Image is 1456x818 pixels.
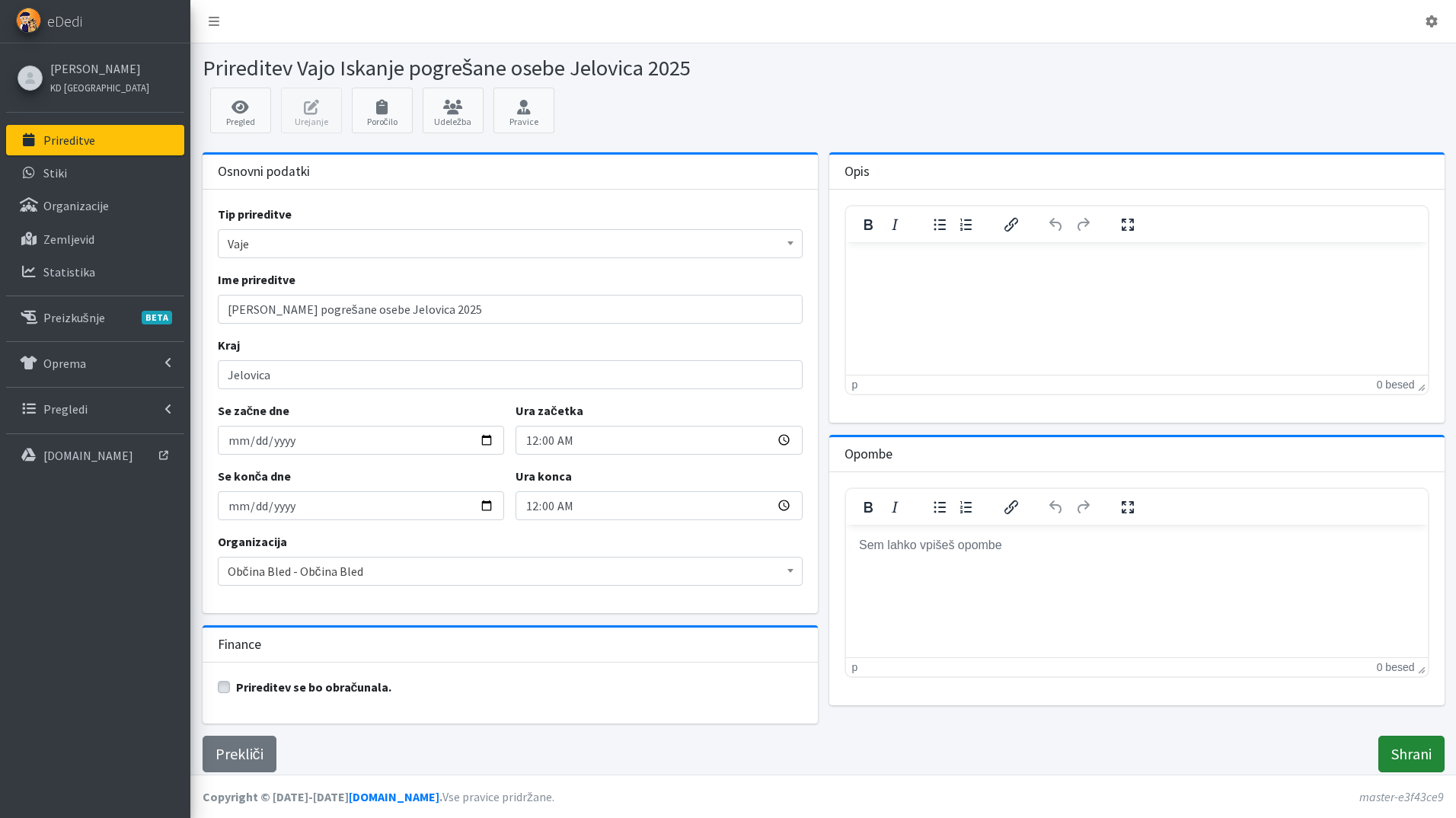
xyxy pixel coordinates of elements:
a: Organizacije [6,190,184,221]
span: Občina Bled - Občina Bled [218,557,803,586]
img: eDedi [16,8,41,33]
label: Ura konca [516,467,572,485]
a: Poročilo [352,88,413,133]
button: Poševno [882,497,908,518]
button: Označen seznam [927,497,953,518]
button: Razveljavi [1043,497,1069,518]
a: Stiki [6,158,184,188]
p: Pregledi [43,401,88,417]
div: p [852,661,858,673]
small: KD [GEOGRAPHIC_DATA] [50,81,149,94]
strong: Copyright © [DATE]-[DATE] . [203,789,442,804]
button: 0 besed [1377,379,1415,391]
a: Pravice [493,88,554,133]
button: Poševno [882,214,908,235]
button: 0 besed [1377,661,1415,673]
div: Press the Up and Down arrow keys to resize the editor. [1418,660,1426,674]
label: Kraj [218,336,240,354]
body: Rich Text Area [12,12,570,29]
button: Oštevilčen seznam [953,214,979,235]
label: Ime prireditve [218,270,295,289]
button: Krepko [855,497,881,518]
a: Oprema [6,348,184,379]
a: KD [GEOGRAPHIC_DATA] [50,78,149,96]
button: Vstavi/uredi povezavo [998,214,1024,235]
a: Zemljevid [6,224,184,254]
label: Tip prireditve [218,205,292,223]
a: Statistika [6,257,184,287]
a: Pregledi [6,394,184,424]
button: Krepko [855,214,881,235]
a: Udeležba [423,88,484,133]
button: Vstavi/uredi povezavo [998,497,1024,518]
p: Organizacije [43,198,109,213]
em: master-e3f43ce9 [1359,789,1444,804]
span: BETA [142,311,172,324]
h3: Osnovni podatki [218,164,310,180]
h1: Prireditev Vajo Iskanje pogrešane osebe Jelovica 2025 [203,55,818,81]
label: Prireditev se bo obračunala. [236,678,392,696]
button: Čez cel zaslon [1115,214,1141,235]
a: PreizkušnjeBETA [6,302,184,333]
button: Ponovno uveljavi [1070,497,1096,518]
div: p [852,379,858,391]
span: Občina Bled - Občina Bled [228,561,793,582]
button: Razveljavi [1043,214,1069,235]
span: eDedi [47,10,82,33]
p: Stiki [43,165,67,181]
p: Oprema [43,356,86,371]
input: Ime prireditve [218,295,803,324]
input: Kraj [218,360,803,389]
div: Press the Up and Down arrow keys to resize the editor. [1418,378,1426,391]
footer: Vse pravice pridržane. [190,775,1456,818]
label: Se konča dne [218,467,292,485]
a: Prireditve [6,125,184,155]
button: Ponovno uveljavi [1070,214,1096,235]
a: Prekliči [203,736,276,772]
p: Zemljevid [43,232,94,247]
h3: Finance [218,637,261,653]
span: Vaje [218,229,803,258]
button: Čez cel zaslon [1115,497,1141,518]
button: Oštevilčen seznam [953,497,979,518]
p: [DOMAIN_NAME] [43,448,133,463]
button: Označen seznam [927,214,953,235]
a: Pregled [210,88,271,133]
p: Statistika [43,264,95,280]
a: [DOMAIN_NAME] [6,440,184,471]
a: [PERSON_NAME] [50,59,149,78]
a: [DOMAIN_NAME] [349,789,439,804]
label: Organizacija [218,532,287,551]
span: Vaje [228,233,793,254]
input: Shrani [1378,736,1445,772]
h3: Opis [845,164,870,180]
label: Se začne dne [218,401,290,420]
label: Ura začetka [516,401,583,420]
p: Prireditve [43,133,95,148]
p: Preizkušnje [43,310,105,325]
h3: Opombe [845,446,892,462]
